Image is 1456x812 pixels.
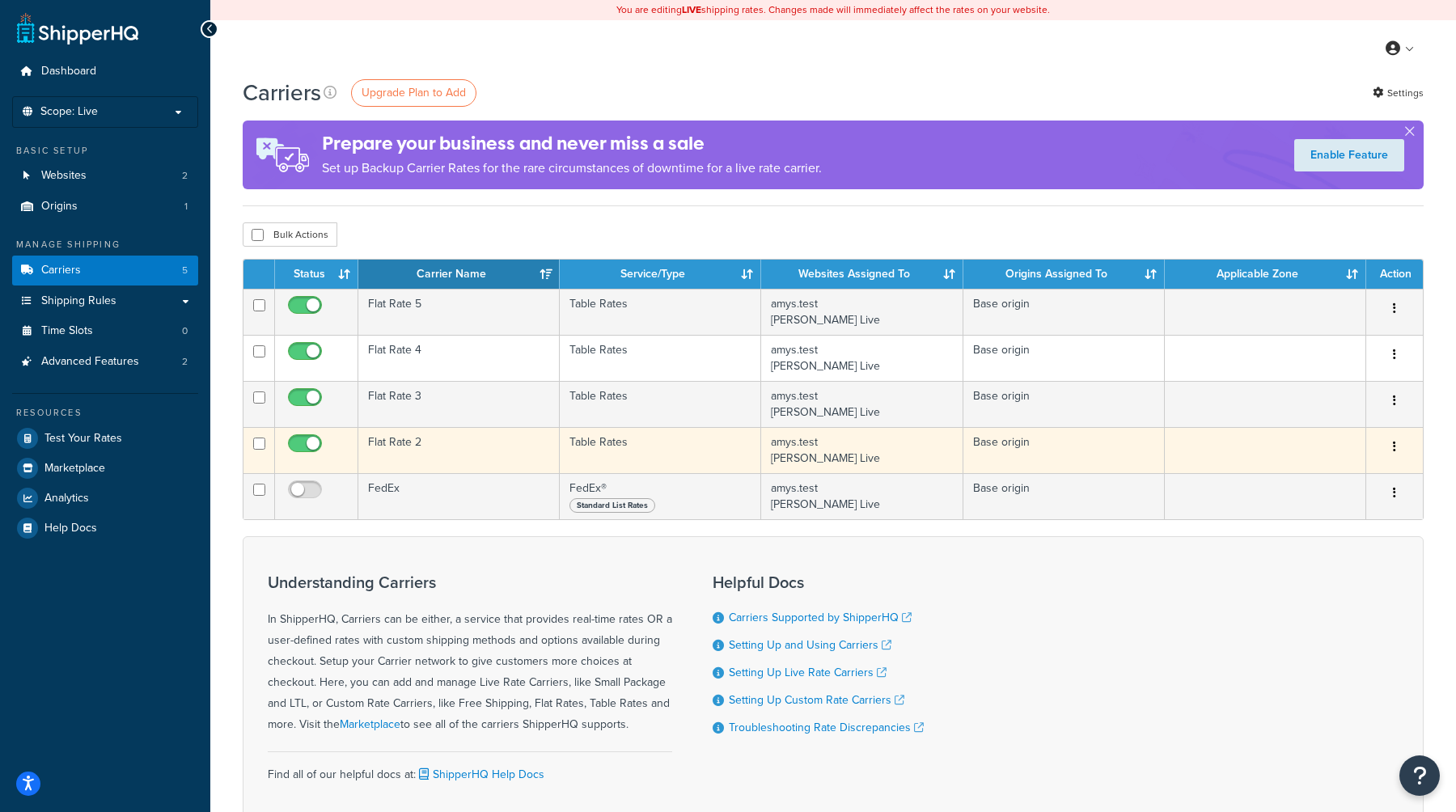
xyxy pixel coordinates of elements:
[41,200,78,214] span: Origins
[268,573,672,591] h3: Understanding Carriers
[560,335,761,381] td: Table Rates
[268,751,672,785] div: Find all of our helpful docs at:
[1165,260,1366,289] th: Applicable Zone: activate to sort column ascending
[12,454,198,483] a: Marketplace
[44,432,122,446] span: Test Your Rates
[12,347,198,377] li: Advanced Features
[761,381,963,427] td: amys.test [PERSON_NAME] Live
[713,573,924,591] h3: Helpful Docs
[963,335,1165,381] td: Base origin
[243,77,321,108] h1: Carriers
[358,289,560,335] td: Flat Rate 5
[182,324,188,338] span: 0
[12,57,198,87] a: Dashboard
[243,222,337,247] button: Bulk Actions
[182,355,188,369] span: 2
[358,335,560,381] td: Flat Rate 4
[41,294,116,308] span: Shipping Rules
[41,169,87,183] span: Websites
[560,427,761,473] td: Table Rates
[963,473,1165,519] td: Base origin
[322,130,822,157] h4: Prepare your business and never miss a sale
[1294,139,1404,171] a: Enable Feature
[729,609,912,626] a: Carriers Supported by ShipperHQ
[12,316,198,346] li: Time Slots
[761,427,963,473] td: amys.test [PERSON_NAME] Live
[358,260,560,289] th: Carrier Name: activate to sort column ascending
[351,79,476,107] a: Upgrade Plan to Add
[44,462,105,476] span: Marketplace
[358,473,560,519] td: FedEx
[729,691,904,708] a: Setting Up Custom Rate Carriers
[729,664,887,681] a: Setting Up Live Rate Carriers
[729,636,891,653] a: Setting Up and Using Carriers
[963,260,1165,289] th: Origins Assigned To: activate to sort column ascending
[17,12,138,44] a: ShipperHQ Home
[416,766,544,783] a: ShipperHQ Help Docs
[1399,755,1440,796] button: Open Resource Center
[761,260,963,289] th: Websites Assigned To: activate to sort column ascending
[322,157,822,180] p: Set up Backup Carrier Rates for the rare circumstances of downtime for a live rate carrier.
[12,256,198,285] a: Carriers 5
[41,355,139,369] span: Advanced Features
[12,192,198,222] li: Origins
[682,2,701,17] b: LIVE
[12,256,198,285] li: Carriers
[243,121,322,189] img: ad-rules-rateshop-fe6ec290ccb7230408bd80ed9643f0289d75e0ffd9eb532fc0e269fcd187b520.png
[963,427,1165,473] td: Base origin
[560,289,761,335] td: Table Rates
[12,406,198,420] div: Resources
[12,144,198,158] div: Basic Setup
[729,719,924,736] a: Troubleshooting Rate Discrepancies
[963,289,1165,335] td: Base origin
[12,316,198,346] a: Time Slots 0
[362,84,466,101] span: Upgrade Plan to Add
[268,573,672,735] div: In ShipperHQ, Carriers can be either, a service that provides real-time rates OR a user-defined r...
[340,716,400,733] a: Marketplace
[761,289,963,335] td: amys.test [PERSON_NAME] Live
[560,473,761,519] td: FedEx®
[12,286,198,316] a: Shipping Rules
[12,514,198,543] a: Help Docs
[44,522,97,535] span: Help Docs
[560,260,761,289] th: Service/Type: activate to sort column ascending
[1366,260,1423,289] th: Action
[12,161,198,191] a: Websites 2
[963,381,1165,427] td: Base origin
[44,492,89,505] span: Analytics
[40,105,98,119] span: Scope: Live
[12,347,198,377] a: Advanced Features 2
[41,65,96,78] span: Dashboard
[761,335,963,381] td: amys.test [PERSON_NAME] Live
[182,264,188,277] span: 5
[12,424,198,453] a: Test Your Rates
[12,484,198,513] a: Analytics
[358,427,560,473] td: Flat Rate 2
[41,264,81,277] span: Carriers
[358,381,560,427] td: Flat Rate 3
[761,473,963,519] td: amys.test [PERSON_NAME] Live
[12,161,198,191] li: Websites
[560,381,761,427] td: Table Rates
[1373,82,1424,104] a: Settings
[182,169,188,183] span: 2
[184,200,188,214] span: 1
[12,238,198,252] div: Manage Shipping
[569,498,655,513] span: Standard List Rates
[275,260,358,289] th: Status: activate to sort column ascending
[12,192,198,222] a: Origins 1
[41,324,93,338] span: Time Slots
